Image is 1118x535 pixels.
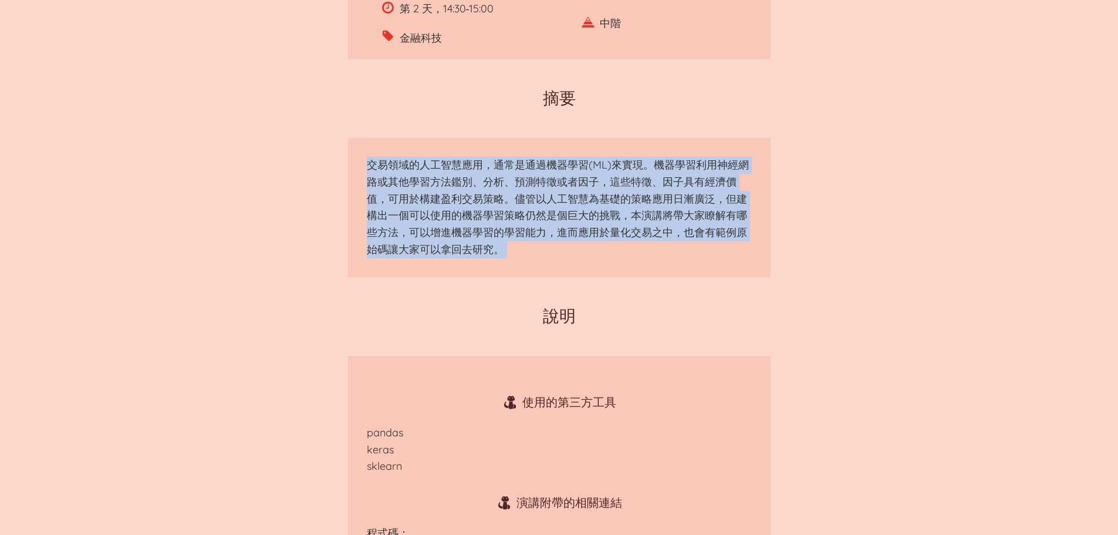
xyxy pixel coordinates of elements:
h2: 說明 [348,305,771,328]
dfn: 主題分類： [360,29,395,46]
p: 交易領域的人工智慧應用，通常是通過機器學習(ML)來實現。機器學習利用神經網路或其他學習方法鑑別、分析、預測特徵或者因子，這些特徵、因子具有經濟價值，可用於構建盈利交易策略。儘管以人工智慧為基礎... [367,157,752,258]
h2: 摘要 [348,88,771,110]
dfn: Python 難易度： [560,15,595,32]
span: 金融科技 [409,30,442,47]
span: 中階 [609,15,621,32]
p: pandas keras sklearn [367,425,752,475]
h3: 演講附帶的相關連結 [367,489,752,511]
span: 第 2 天，14:30‑15:00 [409,1,494,18]
h3: 使用的第三方工具 [367,389,752,410]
